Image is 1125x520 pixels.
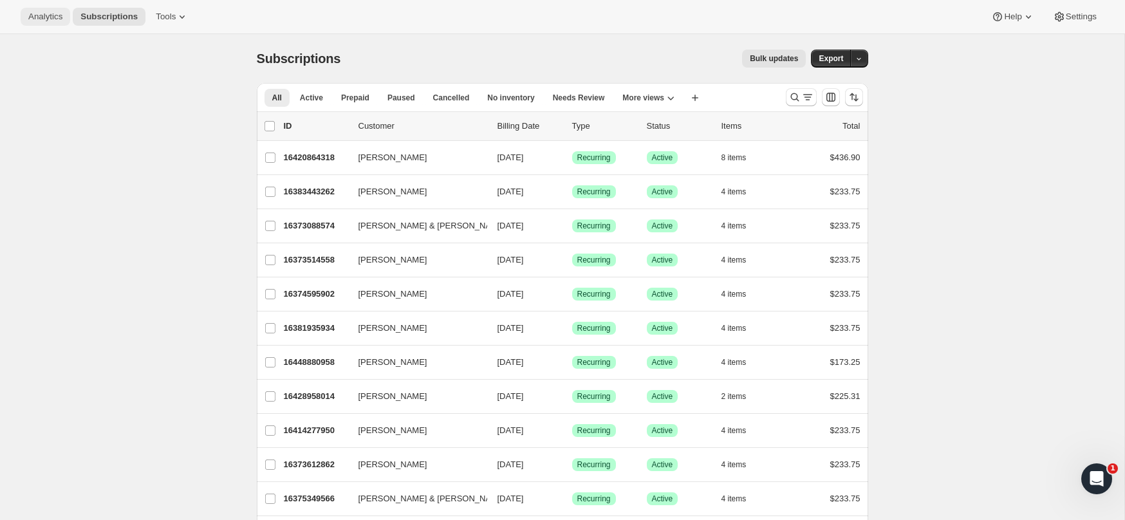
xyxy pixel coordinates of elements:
button: More views [615,89,682,107]
span: Active [652,153,673,163]
span: Active [652,255,673,265]
button: [PERSON_NAME] [351,284,479,304]
span: Active [652,357,673,367]
button: [PERSON_NAME] [351,181,479,202]
button: Sort the results [845,88,863,106]
button: [PERSON_NAME] [351,352,479,373]
span: Recurring [577,221,611,231]
button: Export [811,50,851,68]
button: Analytics [21,8,70,26]
span: Analytics [28,12,62,22]
button: [PERSON_NAME] & [PERSON_NAME] [351,216,479,236]
span: 4 items [721,289,747,299]
div: 16381935934[PERSON_NAME][DATE]SuccessRecurringSuccessActive4 items$233.75 [284,319,860,337]
span: [DATE] [497,289,524,299]
p: ID [284,120,348,133]
span: 4 items [721,460,747,470]
span: [DATE] [497,221,524,230]
span: $233.75 [830,323,860,333]
span: $233.75 [830,221,860,230]
span: Active [652,425,673,436]
p: 16375349566 [284,492,348,505]
span: [DATE] [497,357,524,367]
span: [PERSON_NAME] & [PERSON_NAME] [358,219,507,232]
div: 16448880958[PERSON_NAME][DATE]SuccessRecurringSuccessActive4 items$173.25 [284,353,860,371]
button: 4 items [721,490,761,508]
button: Search and filter results [786,88,817,106]
span: Needs Review [553,93,605,103]
span: $233.75 [830,255,860,265]
span: More views [622,93,664,103]
span: $225.31 [830,391,860,401]
span: [PERSON_NAME] [358,458,427,471]
p: 16414277950 [284,424,348,437]
span: Prepaid [341,93,369,103]
button: 2 items [721,387,761,405]
button: Subscriptions [73,8,145,26]
span: $233.75 [830,460,860,469]
span: 4 items [721,221,747,231]
button: [PERSON_NAME] [351,147,479,168]
span: 2 items [721,391,747,402]
span: 4 items [721,255,747,265]
span: Active [652,391,673,402]
button: 4 items [721,319,761,337]
p: 16381935934 [284,322,348,335]
div: 16383443262[PERSON_NAME][DATE]SuccessRecurringSuccessActive4 items$233.75 [284,183,860,201]
p: Customer [358,120,487,133]
p: 16373088574 [284,219,348,232]
span: [PERSON_NAME] [358,254,427,266]
button: Help [983,8,1042,26]
span: $173.25 [830,357,860,367]
span: $233.75 [830,187,860,196]
span: Recurring [577,494,611,504]
span: Active [652,221,673,231]
button: [PERSON_NAME] [351,420,479,441]
p: 16420864318 [284,151,348,164]
button: 4 items [721,183,761,201]
div: 16374595902[PERSON_NAME][DATE]SuccessRecurringSuccessActive4 items$233.75 [284,285,860,303]
button: 8 items [721,149,761,167]
span: $233.75 [830,425,860,435]
span: Export [819,53,843,64]
button: [PERSON_NAME] [351,454,479,475]
span: [PERSON_NAME] [358,390,427,403]
span: [DATE] [497,255,524,265]
span: Help [1004,12,1021,22]
span: 1 [1108,463,1118,474]
span: 4 items [721,425,747,436]
div: 16373612862[PERSON_NAME][DATE]SuccessRecurringSuccessActive4 items$233.75 [284,456,860,474]
span: Recurring [577,323,611,333]
span: [DATE] [497,494,524,503]
span: Active [652,460,673,470]
span: Recurring [577,153,611,163]
p: 16374595902 [284,288,348,301]
button: Create new view [685,89,705,107]
p: Billing Date [497,120,562,133]
iframe: Intercom live chat [1081,463,1112,494]
span: Subscriptions [80,12,138,22]
span: [DATE] [497,153,524,162]
span: [PERSON_NAME] [358,424,427,437]
span: Active [652,289,673,299]
span: 4 items [721,357,747,367]
button: 4 items [721,251,761,269]
span: Recurring [577,255,611,265]
span: [DATE] [497,460,524,469]
span: Cancelled [433,93,470,103]
span: Active [300,93,323,103]
span: Recurring [577,460,611,470]
span: [DATE] [497,323,524,333]
span: Tools [156,12,176,22]
span: [DATE] [497,391,524,401]
span: Active [652,187,673,197]
span: [PERSON_NAME] [358,288,427,301]
p: Total [842,120,860,133]
span: $233.75 [830,289,860,299]
div: 16428958014[PERSON_NAME][DATE]SuccessRecurringSuccessActive2 items$225.31 [284,387,860,405]
button: [PERSON_NAME] [351,318,479,339]
span: $436.90 [830,153,860,162]
span: [PERSON_NAME] [358,185,427,198]
span: [PERSON_NAME] [358,151,427,164]
span: 4 items [721,323,747,333]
